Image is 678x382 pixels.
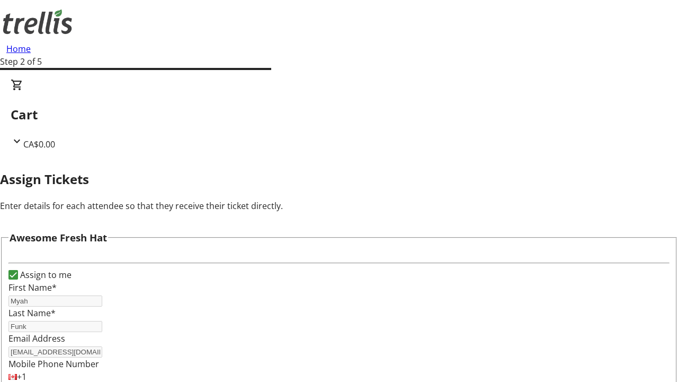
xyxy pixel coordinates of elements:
[8,333,65,344] label: Email Address
[8,358,99,370] label: Mobile Phone Number
[18,268,72,281] label: Assign to me
[11,105,667,124] h2: Cart
[8,307,56,319] label: Last Name*
[8,282,57,293] label: First Name*
[11,79,667,151] div: CartCA$0.00
[10,230,107,245] h3: Awesome Fresh Hat
[23,138,55,150] span: CA$0.00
